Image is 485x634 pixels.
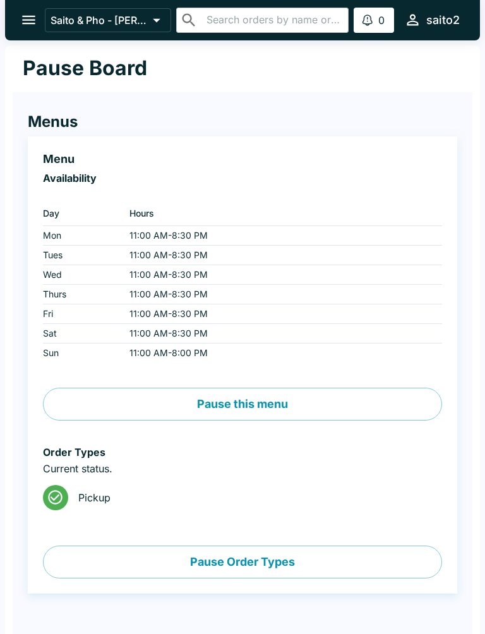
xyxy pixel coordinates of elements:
[43,246,119,265] td: Tues
[43,226,119,246] td: Mon
[43,388,442,421] button: Pause this menu
[43,344,119,363] td: Sun
[43,324,119,344] td: Sat
[378,14,385,27] p: 0
[43,188,442,201] p: ‏
[43,446,442,458] h6: Order Types
[399,6,465,33] button: saito2
[45,8,171,32] button: Saito & Pho - [PERSON_NAME]
[43,201,119,226] th: Day
[119,246,442,265] td: 11:00 AM - 8:30 PM
[13,4,45,36] button: open drawer
[43,462,442,475] p: Current status.
[28,112,457,131] h4: Menus
[23,56,147,81] h1: Pause Board
[51,14,148,27] p: Saito & Pho - [PERSON_NAME]
[43,265,119,285] td: Wed
[119,226,442,246] td: 11:00 AM - 8:30 PM
[119,324,442,344] td: 11:00 AM - 8:30 PM
[78,491,432,504] span: Pickup
[43,304,119,324] td: Fri
[426,13,460,28] div: saito2
[119,285,442,304] td: 11:00 AM - 8:30 PM
[119,265,442,285] td: 11:00 AM - 8:30 PM
[119,201,442,226] th: Hours
[203,11,343,29] input: Search orders by name or phone number
[119,304,442,324] td: 11:00 AM - 8:30 PM
[119,344,442,363] td: 11:00 AM - 8:00 PM
[43,546,442,578] button: Pause Order Types
[43,285,119,304] td: Thurs
[43,172,442,184] h6: Availability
